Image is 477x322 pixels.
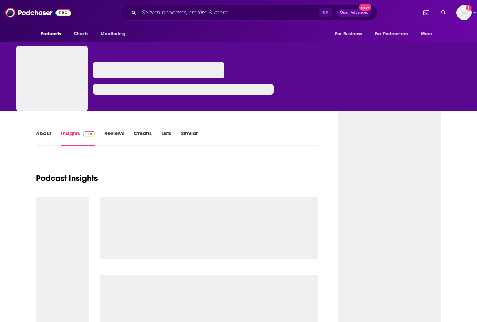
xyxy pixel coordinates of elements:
[36,27,70,40] button: open menu
[69,27,92,40] a: Charts
[161,130,171,146] a: Lists
[340,11,369,14] span: Open Advanced
[335,29,362,39] span: For Business
[134,130,152,146] a: Credits
[370,27,417,40] button: open menu
[330,27,371,40] button: open menu
[421,29,433,39] span: More
[139,7,319,18] input: Search podcasts, credits, & more...
[319,8,332,17] span: ⌘ K
[101,29,125,39] span: Monitoring
[466,5,472,11] svg: Add a profile image
[421,7,432,18] a: Show notifications dropdown
[96,27,134,40] button: open menu
[456,5,472,20] span: Logged in as sarahhallprinc
[61,130,95,146] a: InsightsPodchaser Pro
[438,7,448,18] a: Show notifications dropdown
[456,5,472,20] img: User Profile
[41,29,61,39] span: Podcasts
[337,9,372,17] button: Open AdvancedNew
[416,27,441,40] button: open menu
[36,173,98,183] h1: Podcast Insights
[120,5,377,21] div: Search podcasts, credits, & more...
[104,130,124,146] a: Reviews
[74,29,88,39] span: Charts
[83,131,95,137] img: Podchaser Pro
[181,130,198,146] a: Similar
[5,6,71,19] img: Podchaser - Follow, Share and Rate Podcasts
[375,29,408,39] span: For Podcasters
[36,130,51,146] a: About
[456,5,472,20] button: Show profile menu
[359,4,371,11] span: New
